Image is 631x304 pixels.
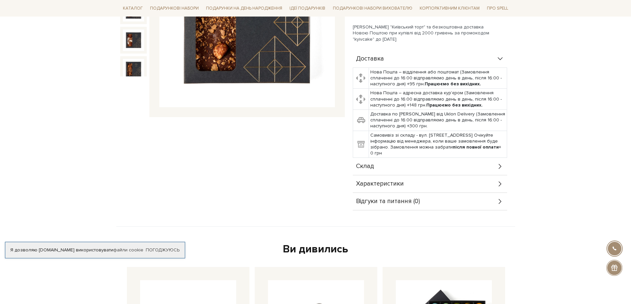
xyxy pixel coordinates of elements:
[369,131,507,158] td: Самовивіз зі складу - вул. [STREET_ADDRESS] Очікуйте інформацію від менеджера, коли ваше замовлен...
[369,110,507,131] td: Доставка по [PERSON_NAME] від Uklon Delivery (Замовлення сплаченні до 16:00 відправляємо день в д...
[484,3,511,14] a: Про Spell
[425,81,481,87] b: Працюємо без вихідних.
[417,3,482,14] a: Корпоративним клієнтам
[330,3,415,14] a: Подарункові набори вихователю
[426,102,483,108] b: Працюємо без вихідних.
[356,163,374,169] span: Склад
[203,3,285,14] a: Подарунки на День народження
[356,56,384,62] span: Доставка
[146,247,180,253] a: Погоджуюсь
[369,67,507,89] td: Нова Пошта – відділення або поштомат (Замовлення сплаченні до 16:00 відправляємо день в день, піс...
[369,89,507,110] td: Нова Пошта – адресна доставка кур'єром (Замовлення сплаченні до 16:00 відправляємо день в день, п...
[120,3,145,14] a: Каталог
[356,181,404,187] span: Характеристики
[123,59,144,80] img: Подарунок Офісний бокс
[124,242,507,256] div: Ви дивились
[287,3,328,14] a: Ідеї подарунків
[123,29,144,51] img: Подарунок Офісний бокс
[147,3,201,14] a: Подарункові набори
[5,247,185,253] div: Я дозволяю [DOMAIN_NAME] використовувати
[356,198,420,204] span: Відгуки та питання (0)
[113,247,143,253] a: файли cookie
[353,24,511,42] div: [PERSON_NAME] "Київський торт" та безкоштовна доставка Новою Поштою при купівлі від 2000 гривень ...
[453,144,499,150] b: після повної оплати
